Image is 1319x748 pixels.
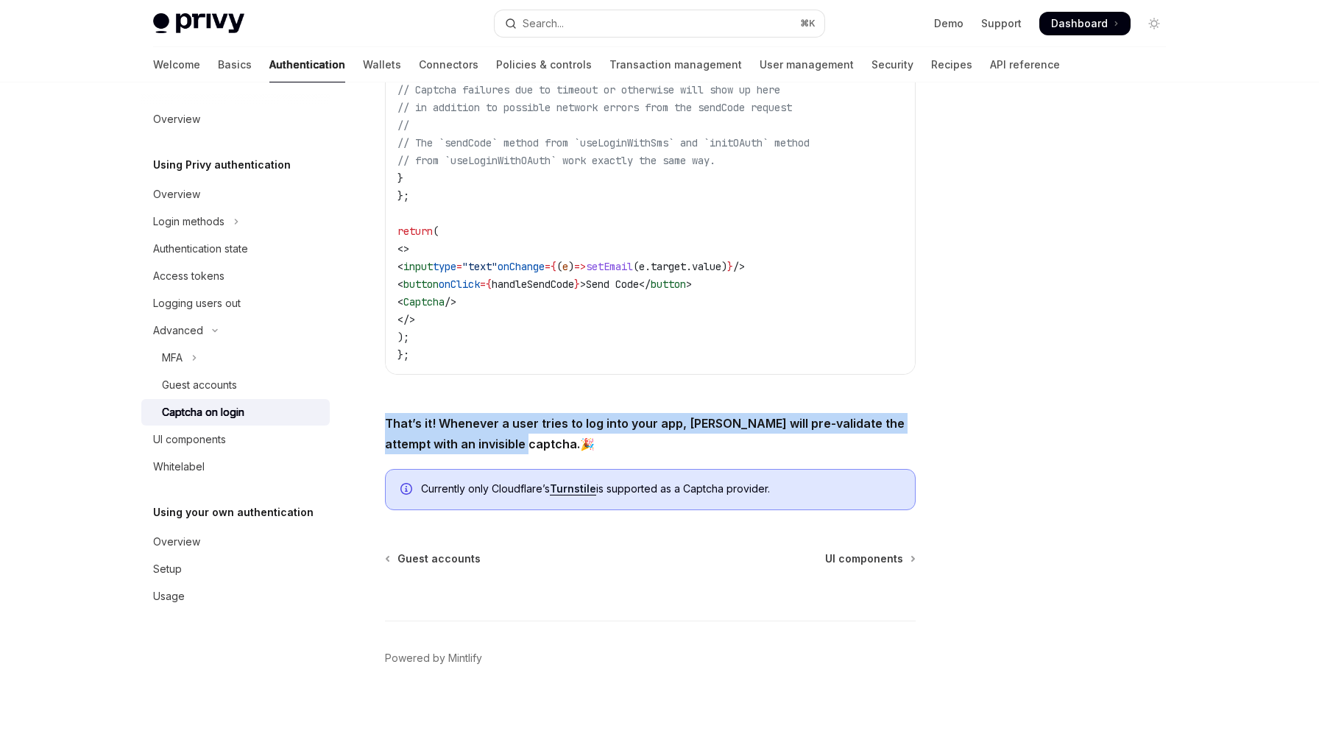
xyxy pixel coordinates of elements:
span: // from `useLoginWithOAuth` work exactly the same way. [397,154,715,167]
div: Whitelabel [153,458,205,476]
div: Captcha on login [162,403,244,421]
span: = [456,260,462,273]
a: Overview [141,181,330,208]
a: Access tokens [141,263,330,289]
a: Recipes [931,47,972,82]
a: Support [981,16,1022,31]
a: Authentication [269,47,345,82]
a: User management [760,47,854,82]
span: /> [445,295,456,308]
div: Advanced [153,322,203,339]
div: Usage [153,588,185,605]
button: Toggle Advanced section [141,317,330,344]
span: ) [568,260,574,273]
span: onChange [498,260,545,273]
div: Access tokens [153,267,224,285]
span: UI components [825,551,903,566]
span: "text" [462,260,498,273]
span: </> [397,313,415,326]
div: Logging users out [153,294,241,312]
button: Toggle Login methods section [141,208,330,235]
span: ( [633,260,639,273]
div: Overview [153,186,200,203]
div: Authentication state [153,240,248,258]
span: } [727,260,733,273]
a: Transaction management [609,47,742,82]
span: . [686,260,692,273]
div: Guest accounts [162,376,237,394]
svg: Info [400,483,415,498]
span: onClick [439,278,480,291]
a: Wallets [363,47,401,82]
a: Logging users out [141,290,330,317]
span: return [397,225,433,238]
span: value [692,260,721,273]
span: // [397,119,409,132]
h5: Using your own authentication [153,504,314,521]
div: Search... [523,15,564,32]
span: Captcha [403,295,445,308]
span: // Captcha failures due to timeout or otherwise will show up here [397,83,780,96]
span: < [397,295,403,308]
a: Policies & controls [496,47,592,82]
a: Security [871,47,913,82]
span: /> [733,260,745,273]
a: Turnstile [550,482,596,495]
span: e [562,260,568,273]
button: Open search [495,10,824,37]
span: }; [397,348,409,361]
span: <> [397,242,409,255]
span: Currently only Cloudflare’s is supported as a Captcha provider. [421,481,900,496]
span: . [645,260,651,273]
span: 🎉 [385,413,916,454]
button: Toggle dark mode [1142,12,1166,35]
a: Guest accounts [386,551,481,566]
a: Guest accounts [141,372,330,398]
span: }; [397,189,409,202]
a: Demo [934,16,963,31]
img: light logo [153,13,244,34]
strong: That’s it! Whenever a user tries to log into your app, [PERSON_NAME] will pre-validate the attemp... [385,416,905,451]
span: input [403,260,433,273]
a: Setup [141,556,330,582]
a: Powered by Mintlify [385,651,482,666]
a: Captcha on login [141,399,330,426]
span: = [480,278,486,291]
div: MFA [162,349,183,367]
span: { [486,278,492,291]
span: ) [721,260,727,273]
div: Setup [153,560,182,578]
a: Whitelabel [141,454,330,480]
span: Guest accounts [397,551,481,566]
div: UI components [153,431,226,448]
a: Usage [141,583,330,610]
span: ); [397,331,409,344]
a: Dashboard [1039,12,1131,35]
a: Authentication state [141,236,330,262]
span: target [651,260,686,273]
span: </ [639,278,651,291]
span: e [639,260,645,273]
span: type [433,260,456,273]
span: button [651,278,686,291]
a: UI components [141,426,330,453]
span: ( [433,225,439,238]
a: UI components [825,551,914,566]
h5: Using Privy authentication [153,156,291,174]
span: button [403,278,439,291]
span: } [397,172,403,185]
div: Overview [153,533,200,551]
span: = [545,260,551,273]
button: Toggle MFA section [141,345,330,371]
span: handleSendCode [492,278,574,291]
span: { [551,260,556,273]
a: Overview [141,529,330,555]
span: // The `sendCode` method from `useLoginWithSms` and `initOAuth` method [397,136,810,149]
a: Overview [141,106,330,133]
span: } [574,278,580,291]
span: => [574,260,586,273]
span: ( [556,260,562,273]
span: Send Code [586,278,639,291]
span: > [580,278,586,291]
span: setEmail [586,260,633,273]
